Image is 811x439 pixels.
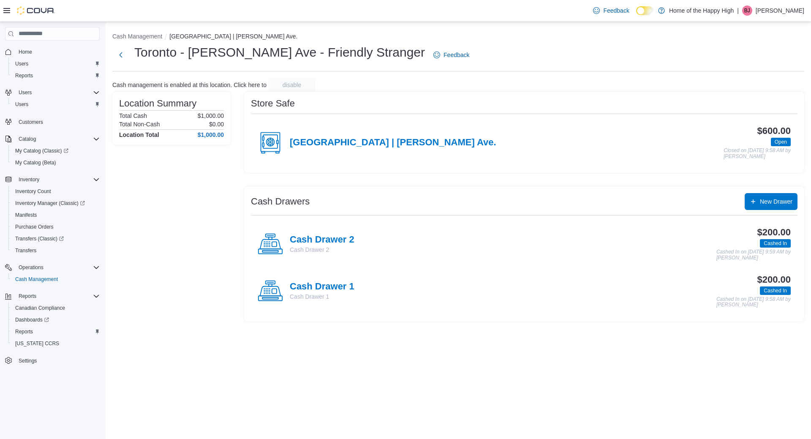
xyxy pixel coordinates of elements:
a: Users [12,59,32,69]
a: Dashboards [8,314,103,326]
button: Reports [2,290,103,302]
span: My Catalog (Beta) [12,158,100,168]
a: Inventory Count [12,186,54,196]
div: Brock Jekill [742,5,752,16]
span: Reports [15,291,100,301]
span: Feedback [444,51,469,59]
h1: Toronto - [PERSON_NAME] Ave - Friendly Stranger [134,44,425,61]
button: Operations [15,262,47,273]
a: Canadian Compliance [12,303,68,313]
h4: $1,000.00 [198,131,224,138]
button: Purchase Orders [8,221,103,233]
span: Users [15,60,28,67]
span: Catalog [19,136,36,142]
p: Home of the Happy High [669,5,734,16]
button: Operations [2,262,103,273]
h6: Total Non-Cash [119,121,160,128]
p: Cash Drawer 1 [290,292,354,301]
button: [US_STATE] CCRS [8,338,103,349]
h3: Store Safe [251,98,295,109]
span: BJ [744,5,750,16]
span: Open [775,138,787,146]
span: Settings [15,355,100,366]
span: Reports [15,328,33,335]
a: Transfers (Classic) [8,233,103,245]
button: [GEOGRAPHIC_DATA] | [PERSON_NAME] Ave. [169,33,297,40]
span: Users [12,99,100,109]
h3: $200.00 [757,275,791,285]
button: New Drawer [745,193,797,210]
span: Cashed In [764,240,787,247]
span: Users [15,87,100,98]
button: Inventory [15,175,43,185]
span: Home [19,49,32,55]
nav: An example of EuiBreadcrumbs [112,32,804,42]
button: Inventory [2,174,103,185]
h3: $200.00 [757,227,791,237]
span: Users [15,101,28,108]
span: Transfers (Classic) [15,235,64,242]
span: Purchase Orders [12,222,100,232]
button: Users [2,87,103,98]
a: My Catalog (Classic) [12,146,72,156]
a: Cash Management [12,274,61,284]
button: Reports [8,326,103,338]
span: Reports [19,293,36,300]
button: Transfers [8,245,103,256]
span: New Drawer [760,197,792,206]
span: Transfers [12,245,100,256]
span: [US_STATE] CCRS [15,340,59,347]
a: [US_STATE] CCRS [12,338,63,349]
span: Cashed In [760,239,791,248]
a: Reports [12,71,36,81]
button: Reports [15,291,40,301]
span: Feedback [603,6,629,15]
a: Inventory Manager (Classic) [12,198,88,208]
p: | [737,5,739,16]
button: Users [8,98,103,110]
button: disable [268,78,316,92]
span: Operations [19,264,44,271]
h3: Location Summary [119,98,196,109]
h4: Location Total [119,131,159,138]
button: Users [8,58,103,70]
span: Cash Management [12,274,100,284]
span: Cash Management [15,276,58,283]
span: Customers [15,116,100,127]
span: Reports [15,72,33,79]
a: My Catalog (Beta) [12,158,60,168]
button: Canadian Compliance [8,302,103,314]
span: Settings [19,357,37,364]
h3: Cash Drawers [251,196,310,207]
p: $0.00 [209,121,224,128]
button: Settings [2,354,103,367]
img: Cova [17,6,55,15]
button: Reports [8,70,103,82]
input: Dark Mode [636,6,654,15]
button: Next [112,46,129,63]
a: Feedback [590,2,632,19]
span: Dashboards [12,315,100,325]
span: My Catalog (Beta) [15,159,56,166]
a: Feedback [430,46,473,63]
span: My Catalog (Classic) [12,146,100,156]
p: $1,000.00 [198,112,224,119]
a: Transfers (Classic) [12,234,67,244]
span: Customers [19,119,43,125]
button: Cash Management [8,273,103,285]
a: Customers [15,117,46,127]
a: Manifests [12,210,40,220]
span: Canadian Compliance [12,303,100,313]
a: My Catalog (Classic) [8,145,103,157]
span: Open [771,138,791,146]
a: Transfers [12,245,40,256]
nav: Complex example [5,42,100,389]
h4: [GEOGRAPHIC_DATA] | [PERSON_NAME] Ave. [290,137,496,148]
p: [PERSON_NAME] [756,5,804,16]
p: Cashed In on [DATE] 9:58 AM by [PERSON_NAME] [716,297,791,308]
h6: Total Cash [119,112,147,119]
span: Dashboards [15,316,49,323]
span: Washington CCRS [12,338,100,349]
span: Inventory Manager (Classic) [15,200,85,207]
